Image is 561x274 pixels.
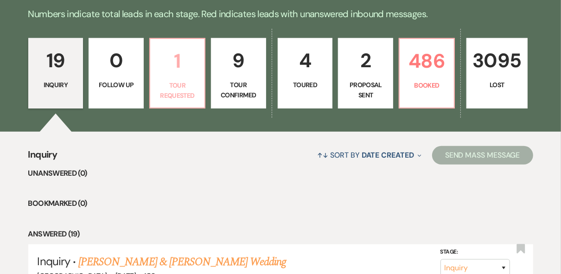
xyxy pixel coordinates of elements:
li: Answered (19) [28,228,533,240]
p: Toured [284,80,327,90]
a: 4Toured [278,38,333,108]
span: Inquiry [38,254,70,268]
li: Unanswered (0) [28,167,533,179]
p: 3095 [472,45,521,76]
span: Date Created [362,150,414,160]
span: Inquiry [28,147,57,167]
a: [PERSON_NAME] & [PERSON_NAME] Wedding [78,254,286,270]
span: ↑↓ [318,150,329,160]
p: 486 [405,45,448,76]
p: Proposal Sent [344,80,387,101]
p: Inquiry [34,80,77,90]
p: Lost [472,80,521,90]
a: 486Booked [399,38,455,108]
a: 1Tour Requested [149,38,205,108]
p: 19 [34,45,77,76]
a: 3095Lost [466,38,527,108]
a: 9Tour Confirmed [211,38,266,108]
p: Follow Up [95,80,138,90]
p: Booked [405,80,448,90]
a: 0Follow Up [89,38,144,108]
button: Send Mass Message [432,146,533,165]
li: Bookmarked (0) [28,198,533,210]
button: Sort By Date Created [314,143,425,167]
p: 1 [156,45,199,76]
p: 2 [344,45,387,76]
label: Stage: [440,247,510,257]
a: 19Inquiry [28,38,83,108]
p: 9 [217,45,260,76]
p: 0 [95,45,138,76]
p: Tour Confirmed [217,80,260,101]
p: Tour Requested [156,80,199,101]
a: 2Proposal Sent [338,38,393,108]
p: 4 [284,45,327,76]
